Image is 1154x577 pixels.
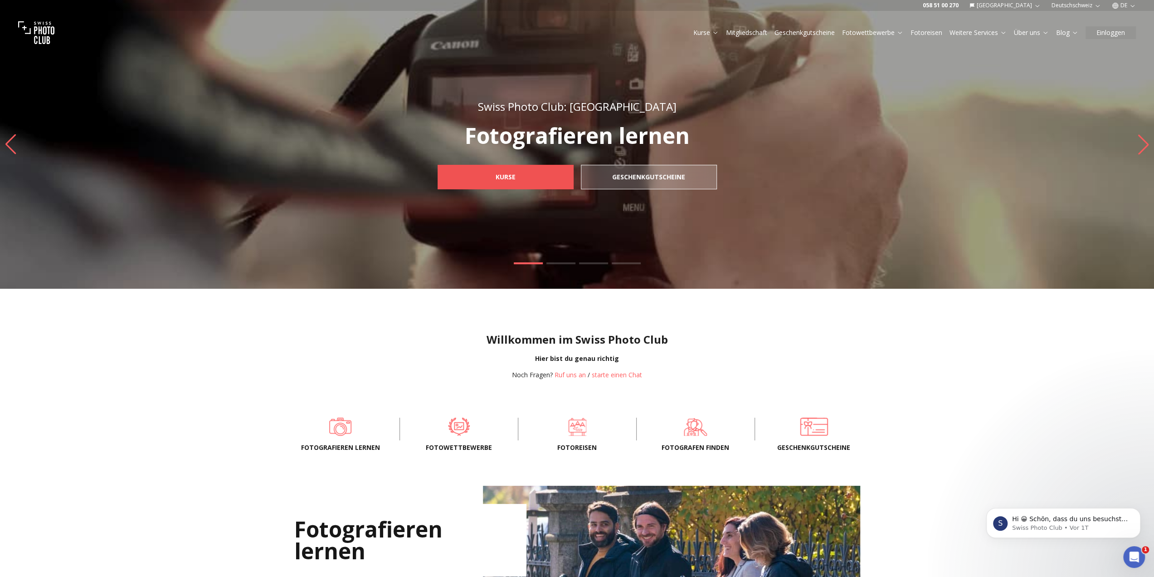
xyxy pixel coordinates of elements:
span: Fotowettbewerbe [414,443,503,452]
button: Kurse [690,26,722,39]
span: Geschenkgutscheine [769,443,858,452]
button: Fotowettbewerbe [838,26,907,39]
button: Fotoreisen [907,26,946,39]
a: Mitgliedschaft [726,28,767,37]
b: Kurse [496,173,516,182]
a: Fotowettbewerbe [414,418,503,436]
a: Geschenkgutscheine [774,28,835,37]
button: Geschenkgutscheine [771,26,838,39]
a: Fotowettbewerbe [842,28,903,37]
span: Fotoreisen [533,443,622,452]
a: Weitere Services [949,28,1007,37]
button: Weitere Services [946,26,1010,39]
iframe: Intercom notifications Nachricht [973,489,1154,552]
a: Fotoreisen [911,28,942,37]
b: Geschenkgutscheine [612,173,685,182]
span: Fotografieren lernen [296,443,385,452]
a: Fotografen finden [651,418,740,436]
a: Blog [1056,28,1078,37]
div: Hier bist du genau richtig [7,354,1147,363]
iframe: Intercom live chat [1123,546,1145,568]
a: Kurse [693,28,719,37]
span: 1 [1142,546,1149,553]
a: Über uns [1014,28,1049,37]
a: Kurse [438,165,574,189]
a: Ruf uns an [555,370,586,379]
a: Fotoreisen [533,418,622,436]
button: Über uns [1010,26,1052,39]
button: starte einen Chat [592,370,642,380]
span: Swiss Photo Club: [GEOGRAPHIC_DATA] [478,99,677,114]
a: Geschenkgutscheine [769,418,858,436]
button: Einloggen [1086,26,1136,39]
a: Fotografieren lernen [296,418,385,436]
span: Fotografen finden [651,443,740,452]
a: Geschenkgutscheine [581,165,717,189]
h1: Willkommen im Swiss Photo Club [7,332,1147,347]
p: Fotografieren lernen [418,125,737,147]
button: Mitgliedschaft [722,26,771,39]
span: Noch Fragen? [512,370,553,379]
h2: Fotografieren lernen [294,504,526,577]
button: Blog [1052,26,1082,39]
a: 058 51 00 270 [923,2,959,9]
img: Swiss photo club [18,15,54,51]
div: / [512,370,642,380]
